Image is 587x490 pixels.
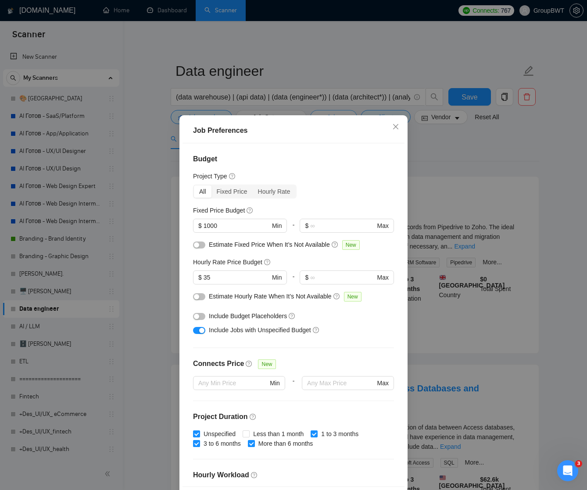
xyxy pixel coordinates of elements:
span: question-circle [333,293,340,300]
h5: Hourly Rate Price Budget [193,257,262,267]
input: 0 [204,221,270,231]
span: Max [377,221,389,231]
span: Less than 1 month [250,429,307,439]
span: $ [198,273,202,282]
div: Fixed Price [211,185,253,198]
input: Any Max Price [307,378,375,388]
div: All [194,185,211,198]
span: question-circle [332,241,339,248]
span: question-circle [264,259,271,266]
span: close [392,123,399,130]
input: 0 [204,273,270,282]
span: question-circle [247,207,254,214]
div: Job Preferences [193,125,394,136]
span: Estimate Fixed Price When It’s Not Available [209,241,330,248]
iframe: Intercom live chat [557,460,578,481]
span: New [342,240,360,250]
button: Close [384,115,408,139]
h4: Connects Price [193,359,244,369]
span: Max [377,273,389,282]
span: question-circle [250,413,257,420]
span: More than 6 months [255,439,317,448]
span: question-circle [251,472,258,479]
div: - [287,219,300,240]
span: question-circle [229,173,236,180]
span: 3 to 6 months [200,439,244,448]
span: question-circle [313,327,320,334]
div: - [285,376,302,401]
span: Estimate Hourly Rate When It’s Not Available [209,293,332,300]
span: question-circle [289,312,296,320]
input: ∞ [310,221,375,231]
div: Hourly Rate [253,185,296,198]
span: Max [377,378,389,388]
span: Min [272,221,282,231]
h5: Project Type [193,171,227,181]
span: 3 [575,460,582,467]
span: $ [198,221,202,231]
span: Min [270,378,280,388]
span: 1 to 3 months [318,429,362,439]
span: $ [305,221,308,231]
span: Include Jobs with Unspecified Budget [209,327,311,334]
span: New [344,292,362,302]
span: question-circle [246,360,253,367]
input: ∞ [310,273,375,282]
span: Include Budget Placeholders [209,312,287,320]
span: Unspecified [200,429,239,439]
h4: Project Duration [193,412,394,422]
h4: Hourly Workload [193,470,394,480]
div: - [287,270,300,291]
span: Min [272,273,282,282]
h5: Fixed Price Budget [193,206,245,215]
h4: Budget [193,154,394,164]
span: $ [305,273,308,282]
input: Any Min Price [198,378,268,388]
span: New [258,359,276,369]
